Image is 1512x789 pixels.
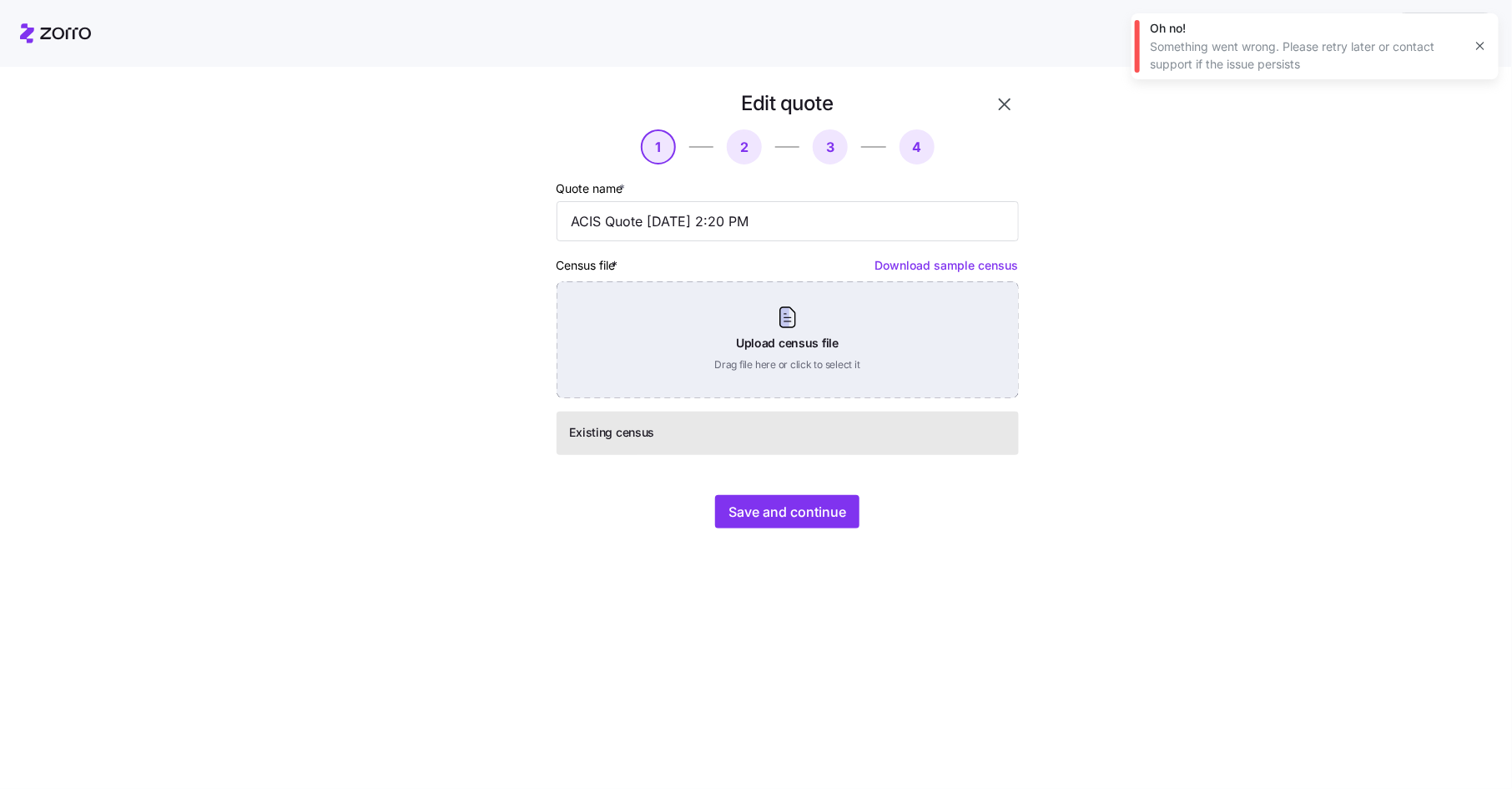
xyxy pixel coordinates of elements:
div: Something went wrong. Please retry later or contact support if the issue persists [1150,38,1462,73]
h1: Edit quote [742,90,834,116]
a: Download sample census [875,258,1019,272]
button: 3 [813,129,848,164]
button: 4 [900,129,935,164]
div: Oh no! [1150,20,1462,37]
input: Quote name [557,201,1019,241]
label: Census file [557,256,622,275]
label: Quote name [557,180,629,198]
span: Save and continue [728,502,846,522]
button: 2 [727,129,762,164]
span: Existing census [570,424,655,441]
button: 1 [641,129,676,164]
button: Save and continue [715,495,859,529]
